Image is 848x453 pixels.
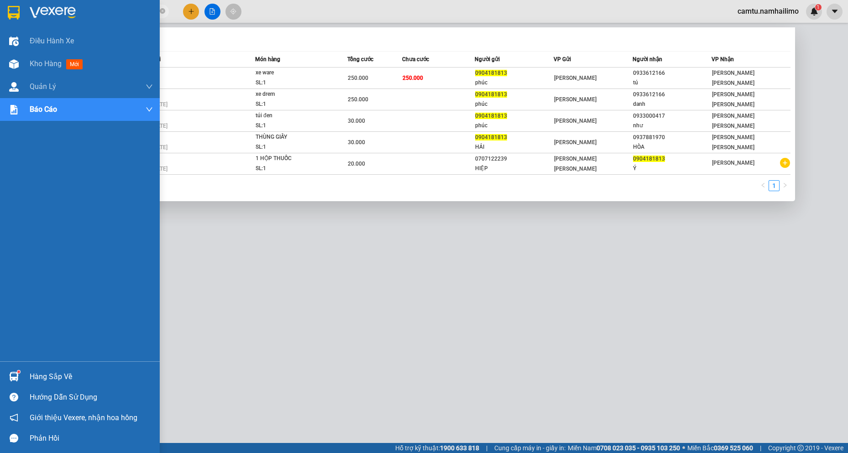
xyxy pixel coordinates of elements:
div: 0905325057 [87,41,180,53]
div: 0946333544 [8,50,81,63]
div: HÒA [633,142,711,152]
span: [PERSON_NAME] [PERSON_NAME] [712,70,754,86]
div: xe drem [256,89,324,99]
span: [PERSON_NAME] [PERSON_NAME] [554,156,597,172]
span: 250.000 [403,75,423,81]
span: Người nhận [633,56,662,62]
a: 1 [769,181,779,191]
span: 0904181813 [475,113,507,119]
span: 0904181813 [475,70,507,76]
span: VP Gửi [554,56,571,62]
li: Next Page [780,180,790,191]
li: 1 [769,180,780,191]
span: 0904181813 [475,134,507,141]
button: left [758,180,769,191]
div: danh [633,99,711,109]
span: down [146,83,153,90]
span: [PERSON_NAME] [554,118,597,124]
div: 0937881970 [633,133,711,142]
div: anh Đại - cún con [87,30,180,41]
span: mới [66,59,83,69]
div: túi đen [256,111,324,121]
span: Người gửi [475,56,500,62]
div: 1 HỘP THUỐC [256,154,324,164]
span: 0904181813 [475,91,507,98]
span: [PERSON_NAME] [PERSON_NAME] [712,134,754,151]
img: warehouse-icon [9,59,19,69]
span: left [760,182,766,188]
div: phúc [475,121,553,130]
span: question-circle [10,393,18,401]
div: THÙNG GIẤY [256,132,324,142]
span: [PERSON_NAME] [554,96,597,103]
span: Quản Lý [30,81,56,92]
div: 0933000417 [633,111,711,121]
div: tú [633,78,711,88]
span: Món hàng [255,56,280,62]
div: [PERSON_NAME] [PERSON_NAME] [8,8,81,39]
div: phúc [475,78,553,88]
span: Điều hành xe [30,35,74,47]
span: [PERSON_NAME] [554,139,597,146]
img: logo-vxr [8,6,20,20]
span: 0904181813 [633,156,665,162]
span: Báo cáo [30,104,57,115]
div: SL: 1 [256,121,324,131]
span: 250.000 [348,96,368,103]
div: VP [GEOGRAPHIC_DATA] [87,8,180,30]
button: right [780,180,790,191]
div: 0933612166 [633,90,711,99]
span: Kho hàng [30,59,62,68]
span: Nhận: [87,9,109,18]
span: 250.000 [348,75,368,81]
div: Ý [633,164,711,173]
div: SL: 1 [256,78,324,88]
span: 30.000 [348,118,365,124]
span: 20.000 [348,161,365,167]
span: [PERSON_NAME] [PERSON_NAME] [712,113,754,129]
span: close-circle [160,7,165,16]
span: [PERSON_NAME] [554,75,597,81]
div: SL: 1 [256,164,324,174]
span: notification [10,413,18,422]
div: Phản hồi [30,432,153,445]
span: Chưa cước [402,56,429,62]
span: Gửi: [8,8,22,17]
span: plus-circle [780,158,790,168]
span: Giới thiệu Vexere, nhận hoa hồng [30,412,137,423]
span: close-circle [160,8,165,14]
span: [PERSON_NAME] [712,160,754,166]
div: xe ware [256,68,324,78]
img: warehouse-icon [9,36,19,46]
div: Hàng sắp về [30,370,153,384]
span: message [10,434,18,443]
div: 0707122239 [475,154,553,164]
div: như [633,121,711,130]
div: CÚN CON SHOP [8,39,81,50]
img: warehouse-icon [9,82,19,92]
div: Hướng dẫn sử dụng [30,391,153,404]
span: [PERSON_NAME] [PERSON_NAME] [712,91,754,108]
div: 0933612166 [633,68,711,78]
div: HẢI [475,142,553,152]
img: solution-icon [9,105,19,115]
span: right [782,182,788,188]
img: warehouse-icon [9,372,19,381]
span: Tổng cước [347,56,373,62]
div: SL: 1 [256,142,324,152]
li: Previous Page [758,180,769,191]
span: 30.000 [348,139,365,146]
div: HIỆP [475,164,553,173]
div: phúc [475,99,553,109]
div: SL: 1 [256,99,324,109]
span: VP Nhận [712,56,734,62]
sup: 1 [17,370,20,373]
span: down [146,106,153,113]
